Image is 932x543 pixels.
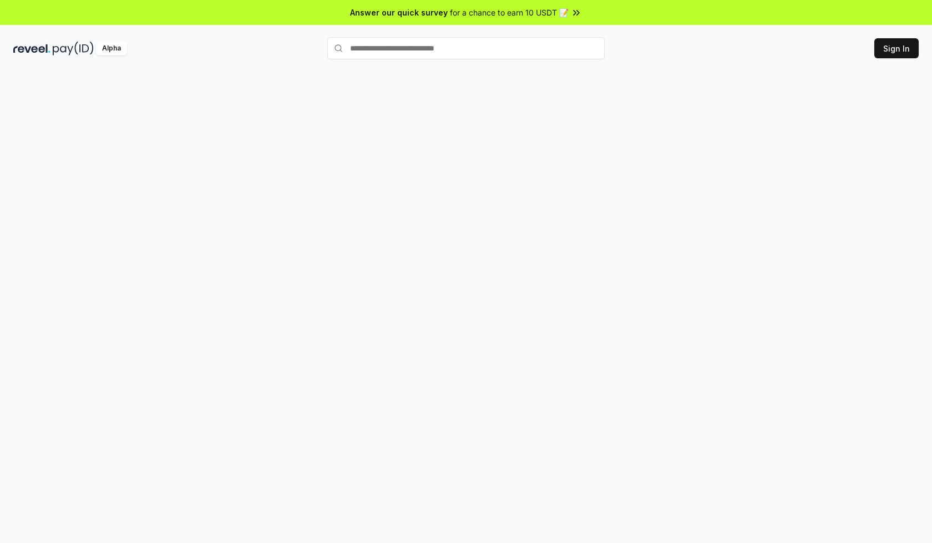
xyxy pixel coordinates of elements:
[874,38,919,58] button: Sign In
[350,7,448,18] span: Answer our quick survey
[13,42,50,55] img: reveel_dark
[450,7,569,18] span: for a chance to earn 10 USDT 📝
[53,42,94,55] img: pay_id
[96,42,127,55] div: Alpha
